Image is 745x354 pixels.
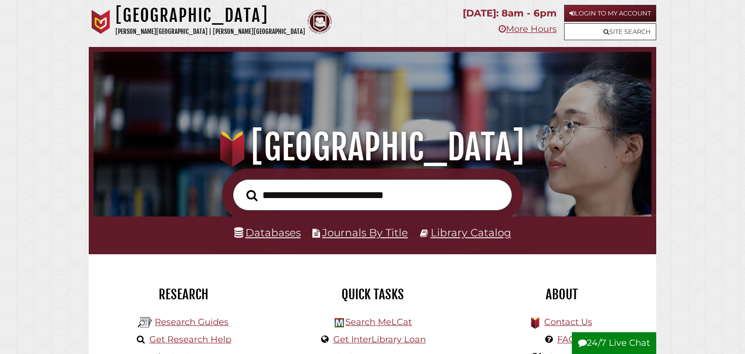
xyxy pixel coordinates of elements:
[557,334,580,345] a: FAQs
[96,286,271,303] h2: Research
[149,334,231,345] a: Get Research Help
[564,5,656,22] a: Login to My Account
[285,286,460,303] h2: Quick Tasks
[105,126,640,169] h1: [GEOGRAPHIC_DATA]
[431,226,511,239] a: Library Catalog
[234,226,301,239] a: Databases
[242,187,262,204] button: Search
[463,5,557,22] p: [DATE]: 8am - 6pm
[138,315,152,330] img: Hekman Library Logo
[322,226,408,239] a: Journals By Title
[335,318,344,327] img: Hekman Library Logo
[115,26,305,37] p: [PERSON_NAME][GEOGRAPHIC_DATA] | [PERSON_NAME][GEOGRAPHIC_DATA]
[564,23,656,40] a: Site Search
[115,5,305,26] h1: [GEOGRAPHIC_DATA]
[474,286,649,303] h2: About
[89,10,113,34] img: Calvin University
[499,24,557,34] a: More Hours
[246,190,258,202] i: Search
[155,317,228,327] a: Research Guides
[544,317,592,327] a: Contact Us
[308,10,332,34] img: Calvin Theological Seminary
[345,317,412,327] a: Search MeLCat
[333,334,426,345] a: Get InterLibrary Loan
